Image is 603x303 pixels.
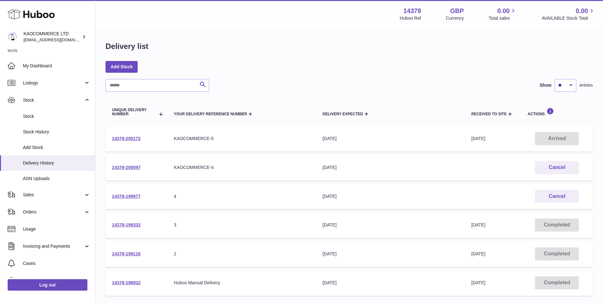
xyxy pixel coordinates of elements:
[323,193,459,199] div: [DATE]
[497,7,510,15] span: 0.00
[112,165,140,170] a: 14378-200097
[528,108,586,116] div: Actions
[23,260,90,266] span: Cases
[23,63,90,69] span: My Dashboard
[112,222,140,227] a: 14378-199332
[23,113,90,119] span: Stock
[23,145,90,151] span: Add Stock
[403,7,421,15] strong: 14378
[112,251,140,256] a: 14378-199116
[450,7,464,15] strong: GBP
[112,136,140,141] a: 14378-200172
[112,194,140,199] a: 14378-199977
[542,15,595,21] span: AVAILABLE Stock Total
[23,243,84,249] span: Invoicing and Payments
[23,209,84,215] span: Orders
[174,251,310,257] div: 2
[535,190,579,203] button: Cancel
[174,193,310,199] div: 4
[174,280,310,286] div: Huboo Manual Delivery
[23,176,90,182] span: ASN Uploads
[323,222,459,228] div: [DATE]
[446,15,464,21] div: Currency
[323,251,459,257] div: [DATE]
[23,97,84,103] span: Stock
[323,112,363,116] span: Delivery Expected
[174,222,310,228] div: 3
[174,136,310,142] div: KAOCOMMERCE-5
[24,31,81,43] div: KAOCOMMERCE LTD
[542,7,595,21] a: 0.00 AVAILABLE Stock Total
[471,222,485,227] span: [DATE]
[24,37,93,42] span: [EMAIL_ADDRESS][DOMAIN_NAME]
[112,108,155,116] span: Unique Delivery Number
[174,165,310,171] div: KAOCOMMERCE-4
[323,136,459,142] div: [DATE]
[23,226,90,232] span: Usage
[471,112,507,116] span: Received to Site
[489,15,517,21] span: Total sales
[8,32,17,42] img: internalAdmin-14378@internal.huboo.com
[23,129,90,135] span: Stock History
[400,15,421,21] div: Huboo Ref
[489,7,517,21] a: 0.00 Total sales
[323,280,459,286] div: [DATE]
[579,82,593,88] span: entries
[323,165,459,171] div: [DATE]
[471,251,485,256] span: [DATE]
[8,279,87,291] a: Log out
[106,41,148,51] h1: Delivery list
[471,280,485,285] span: [DATE]
[112,280,140,285] a: 14378-198932
[535,161,579,174] button: Cancel
[576,7,588,15] span: 0.00
[174,112,247,116] span: Your Delivery Reference Number
[540,82,552,88] label: Show
[471,136,485,141] span: [DATE]
[23,80,84,86] span: Listings
[23,192,84,198] span: Sales
[106,61,138,72] a: Add Stock
[23,160,90,166] span: Delivery History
